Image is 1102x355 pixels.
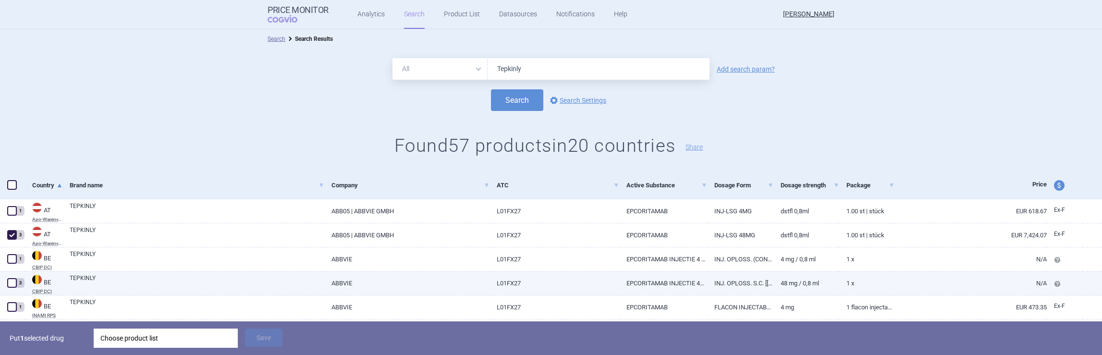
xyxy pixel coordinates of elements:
[10,329,86,348] p: Put selected drug
[32,289,62,294] abbr: CBIP DCI — Belgian Center for Pharmacotherapeutic Information (CBIP)
[1054,207,1065,213] span: Ex-factory price
[490,223,619,247] a: L01FX27
[894,199,1047,223] a: EUR 618.67
[619,199,708,223] a: EPCORITAMAB
[707,271,773,295] a: INJ. OPLOSS. S.C. [[MEDICAL_DATA].]
[773,223,840,247] a: DSTFL 0,8ML
[497,173,619,197] a: ATC
[70,274,324,291] a: TEPKINLY
[773,271,840,295] a: 48 mg / 0,8 ml
[619,223,708,247] a: EPCORITAMAB
[295,36,333,42] strong: Search Results
[324,271,490,295] a: ABBVIE
[32,251,42,260] img: Belgium
[324,223,490,247] a: ABB05 | ABBVIE GMBH
[324,199,490,223] a: ABB05 | ABBVIE GMBH
[707,247,773,271] a: INJ. OPLOSS. (CONC.) S.C. [[MEDICAL_DATA].]
[894,223,1047,247] a: EUR 7,424.07
[25,202,62,222] a: ATATApo-Warenv.III
[707,199,773,223] a: INJ-LSG 4MG
[16,278,24,288] div: 3
[268,34,285,44] li: Search
[32,313,62,318] abbr: INAMI RPS — National Institute for Health Disability Insurance, Belgium. Programme web - Médicame...
[331,173,490,197] a: Company
[324,319,490,343] a: ABBVIE
[839,247,894,271] a: 1 x
[32,217,62,222] abbr: Apo-Warenv.III — Apothekerverlag Warenverzeichnis. Online database developed by the Österreichisc...
[894,247,1047,271] a: N/A
[490,199,619,223] a: L01FX27
[839,199,894,223] a: 1.00 ST | Stück
[839,319,894,343] a: 1 flacon injectable 0,8 mL solution injectable, 60 mg/mL
[707,295,773,319] a: FLACON INJECTABLE
[490,247,619,271] a: L01FX27
[1032,181,1047,188] span: Price
[490,319,619,343] a: L01FX27
[32,275,42,284] img: Belgium
[25,274,62,294] a: BEBECBIP DCI
[25,226,62,246] a: ATATApo-Warenv.III
[894,295,1047,319] a: EUR 473.35
[781,173,840,197] a: Dosage strength
[268,5,329,15] strong: Price Monitor
[619,319,708,343] a: EPCORITAMAB
[839,271,894,295] a: 1 x
[32,299,42,308] img: Belgium
[619,295,708,319] a: EPCORITAMAB
[714,173,773,197] a: Dosage Form
[846,173,894,197] a: Package
[894,271,1047,295] a: N/A
[773,199,840,223] a: DSTFL 0,8ML
[1054,303,1065,309] span: Ex-factory price
[32,227,42,236] img: Austria
[70,173,324,197] a: Brand name
[1047,203,1082,218] a: Ex-F
[619,247,708,271] a: EPCORITAMAB INJECTIE 4 MG / 0,8 ML
[285,34,333,44] li: Search Results
[16,230,24,240] div: 3
[548,95,606,106] a: Search Settings
[70,250,324,267] a: TEPKINLY
[268,5,329,24] a: Price MonitorCOGVIO
[100,329,231,348] div: Choose product list
[839,223,894,247] a: 1.00 ST | Stück
[70,202,324,219] a: TEPKINLY
[686,144,703,150] button: Share
[894,319,1047,343] a: EUR 5,680.15
[773,295,840,319] a: 4 mg
[32,173,62,197] a: Country
[1047,299,1082,314] a: Ex-F
[25,250,62,270] a: BEBECBIP DCI
[16,302,24,312] div: 1
[16,254,24,264] div: 1
[32,203,42,212] img: Austria
[491,89,543,111] button: Search
[70,298,324,315] a: TEPKINLY
[717,66,775,73] a: Add search param?
[619,271,708,295] a: EPCORITAMAB INJECTIE 48 MG / 0,8 ML
[245,329,282,347] button: Save
[773,247,840,271] a: 4 mg / 0,8 ml
[324,247,490,271] a: ABBVIE
[1047,227,1082,242] a: Ex-F
[268,15,311,23] span: COGVIO
[707,223,773,247] a: INJ-LSG 48MG
[490,295,619,319] a: L01FX27
[20,334,24,342] strong: 1
[490,271,619,295] a: L01FX27
[25,298,62,318] a: BEBEINAMI RPS
[268,36,285,42] a: Search
[70,226,324,243] a: TEPKINLY
[94,329,238,348] div: Choose product list
[839,295,894,319] a: 1 flacon injectable 0,8 mL solution à diluer injectable, 5 mg/mL
[16,206,24,216] div: 1
[626,173,708,197] a: Active Substance
[32,265,62,270] abbr: CBIP DCI — Belgian Center for Pharmacotherapeutic Information (CBIP)
[707,319,773,343] a: FLACON INJECTABLE
[324,295,490,319] a: ABBVIE
[773,319,840,343] a: 48 mg
[32,241,62,246] abbr: Apo-Warenv.III — Apothekerverlag Warenverzeichnis. Online database developed by the Österreichisc...
[1054,231,1065,237] span: Ex-factory price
